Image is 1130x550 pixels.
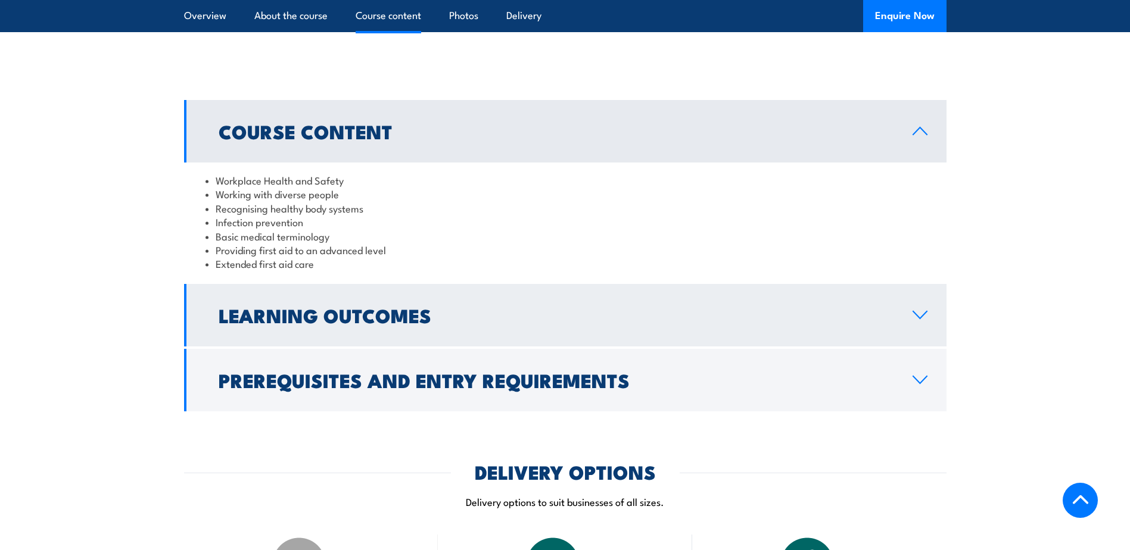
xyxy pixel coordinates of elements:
[184,284,947,346] a: Learning Outcomes
[184,495,947,508] p: Delivery options to suit businesses of all sizes.
[475,463,656,480] h2: DELIVERY OPTIONS
[206,215,925,229] li: Infection prevention
[219,307,894,323] h2: Learning Outcomes
[184,100,947,162] a: Course Content
[219,371,894,388] h2: Prerequisites and Entry Requirements
[206,257,925,270] li: Extended first aid care
[206,187,925,201] li: Working with diverse people
[206,229,925,243] li: Basic medical terminology
[206,201,925,215] li: Recognising healthy body systems
[206,243,925,257] li: Providing first aid to an advanced level
[206,173,925,187] li: Workplace Health and Safety
[184,349,947,411] a: Prerequisites and Entry Requirements
[219,123,894,139] h2: Course Content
